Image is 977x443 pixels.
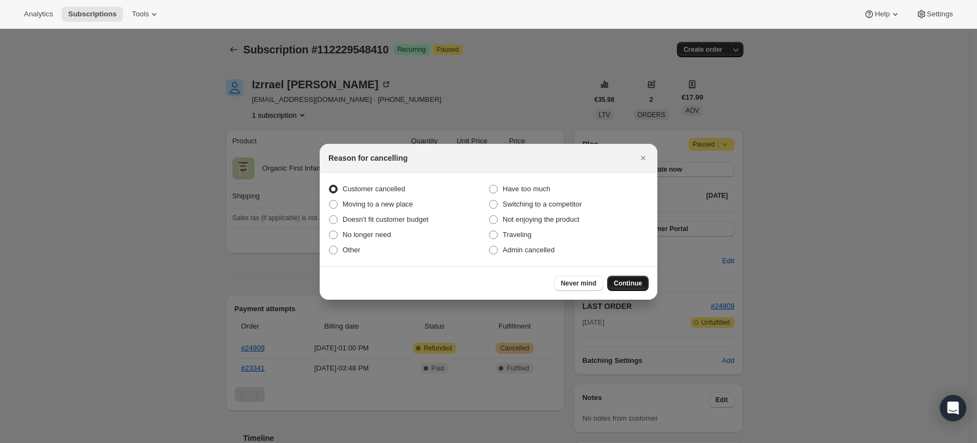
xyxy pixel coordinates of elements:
[343,215,429,223] span: Doesn't fit customer budget
[614,279,642,288] span: Continue
[62,7,123,22] button: Subscriptions
[503,246,554,254] span: Admin cancelled
[636,150,651,166] button: Close
[503,230,532,239] span: Traveling
[68,10,117,19] span: Subscriptions
[343,230,391,239] span: No longer need
[607,276,649,291] button: Continue
[927,10,953,19] span: Settings
[343,200,413,208] span: Moving to a new place
[328,153,407,163] h2: Reason for cancelling
[24,10,53,19] span: Analytics
[875,10,889,19] span: Help
[909,7,960,22] button: Settings
[554,276,603,291] button: Never mind
[503,215,579,223] span: Not enjoying the product
[125,7,166,22] button: Tools
[343,185,405,193] span: Customer cancelled
[940,395,966,421] div: Open Intercom Messenger
[561,279,596,288] span: Never mind
[503,185,550,193] span: Have too much
[857,7,907,22] button: Help
[343,246,361,254] span: Other
[132,10,149,19] span: Tools
[17,7,59,22] button: Analytics
[503,200,582,208] span: Switching to a competitor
